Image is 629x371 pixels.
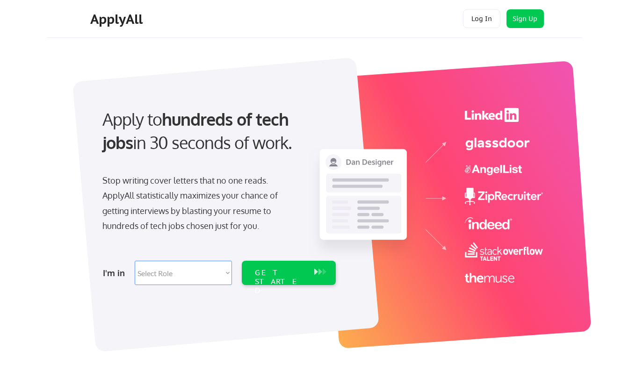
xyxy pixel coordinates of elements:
[506,9,544,28] button: Sign Up
[463,9,500,28] button: Log In
[103,265,129,280] div: I'm in
[90,11,145,27] div: ApplyAll
[255,268,305,295] div: GET STARTED
[102,173,295,234] div: Stop writing cover letters that no one reads. ApplyAll statistically maximizes your chance of get...
[102,108,293,153] strong: hundreds of tech jobs
[102,107,332,155] div: Apply to in 30 seconds of work.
